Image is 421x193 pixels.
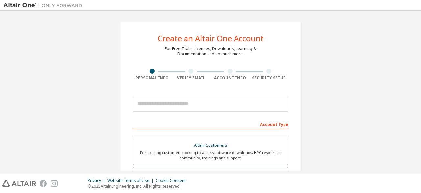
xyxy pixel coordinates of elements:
[2,180,36,187] img: altair_logo.svg
[88,183,189,189] p: © 2025 Altair Engineering, Inc. All Rights Reserved.
[250,75,289,80] div: Security Setup
[158,34,264,42] div: Create an Altair One Account
[137,150,284,161] div: For existing customers looking to access software downloads, HPC resources, community, trainings ...
[165,46,256,57] div: For Free Trials, Licenses, Downloads, Learning & Documentation and so much more.
[40,180,47,187] img: facebook.svg
[137,141,284,150] div: Altair Customers
[107,178,156,183] div: Website Terms of Use
[133,119,288,129] div: Account Type
[51,180,58,187] img: instagram.svg
[156,178,189,183] div: Cookie Consent
[3,2,86,9] img: Altair One
[172,75,211,80] div: Verify Email
[210,75,250,80] div: Account Info
[88,178,107,183] div: Privacy
[133,75,172,80] div: Personal Info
